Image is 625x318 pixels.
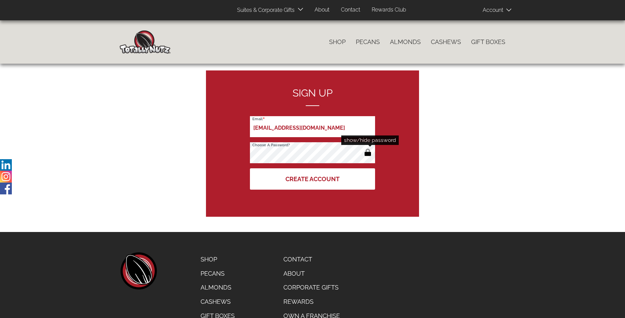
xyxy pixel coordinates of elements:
[195,252,240,267] a: Shop
[351,35,385,49] a: Pecans
[232,4,297,17] a: Suites & Corporate Gifts
[278,280,345,295] a: Corporate Gifts
[324,35,351,49] a: Shop
[250,116,375,137] input: Email
[195,295,240,309] a: Cashews
[278,267,345,281] a: About
[195,267,240,281] a: Pecans
[466,35,510,49] a: Gift Boxes
[426,35,466,49] a: Cashews
[195,280,240,295] a: Almonds
[309,3,334,17] a: About
[341,135,399,145] div: show/hide password
[367,3,411,17] a: Rewards Club
[278,252,345,267] a: Contact
[278,295,345,309] a: Rewards
[250,87,375,106] h2: Sign up
[250,168,375,190] button: Create Account
[336,3,365,17] a: Contact
[385,35,426,49] a: Almonds
[120,252,157,290] a: home
[120,30,170,54] img: Home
